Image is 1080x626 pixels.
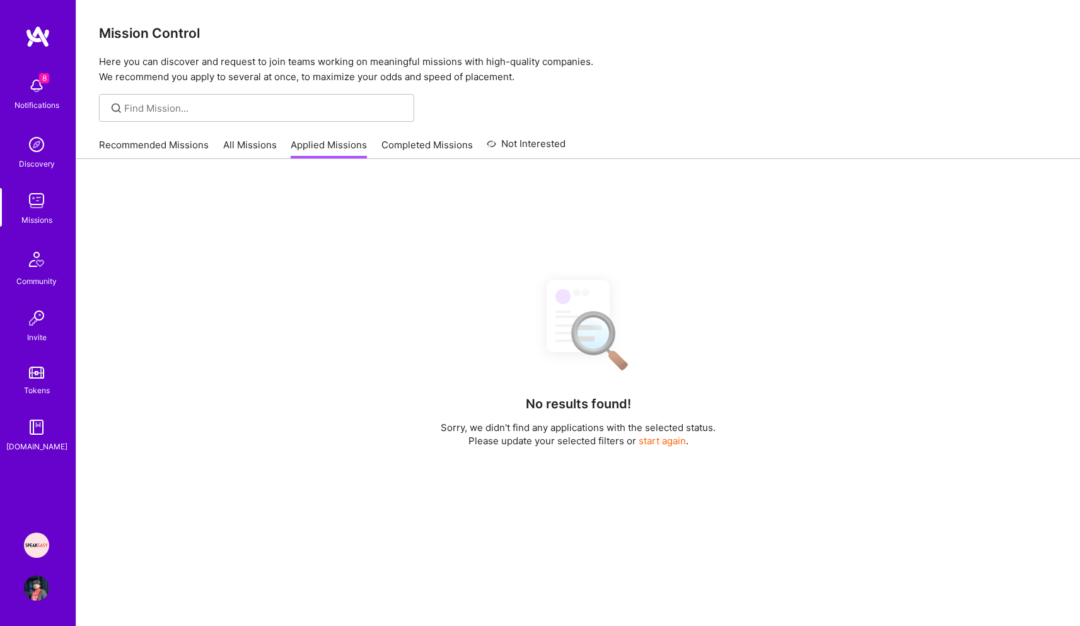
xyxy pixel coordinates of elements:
[99,25,1057,41] h3: Mission Control
[525,269,632,379] img: No Results
[381,138,473,159] a: Completed Missions
[27,331,47,344] div: Invite
[24,533,49,558] img: Speakeasy: Software Engineer to help Customers write custom functions
[24,576,49,601] img: User Avatar
[441,421,716,434] p: Sorry, we didn't find any applications with the selected status.
[29,367,44,379] img: tokens
[19,157,55,170] div: Discovery
[291,138,367,159] a: Applied Missions
[21,533,52,558] a: Speakeasy: Software Engineer to help Customers write custom functions
[24,384,50,397] div: Tokens
[24,188,49,213] img: teamwork
[526,396,631,411] h4: No results found!
[15,98,59,112] div: Notifications
[24,305,49,331] img: Invite
[223,138,277,159] a: All Missions
[21,213,52,227] div: Missions
[441,434,716,447] p: Please update your selected filters or .
[24,132,49,157] img: discovery
[6,440,67,453] div: [DOMAIN_NAME]
[99,54,1057,85] p: Here you can discover and request to join teams working on meaningful missions with high-quality ...
[21,576,52,601] a: User Avatar
[16,275,57,288] div: Community
[99,138,209,159] a: Recommended Missions
[39,73,49,83] span: 8
[124,102,405,115] input: Find Mission...
[25,25,50,48] img: logo
[24,73,49,98] img: bell
[24,415,49,440] img: guide book
[109,101,124,115] i: icon SearchGrey
[487,136,566,159] a: Not Interested
[21,244,52,275] img: Community
[639,434,686,447] button: start again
